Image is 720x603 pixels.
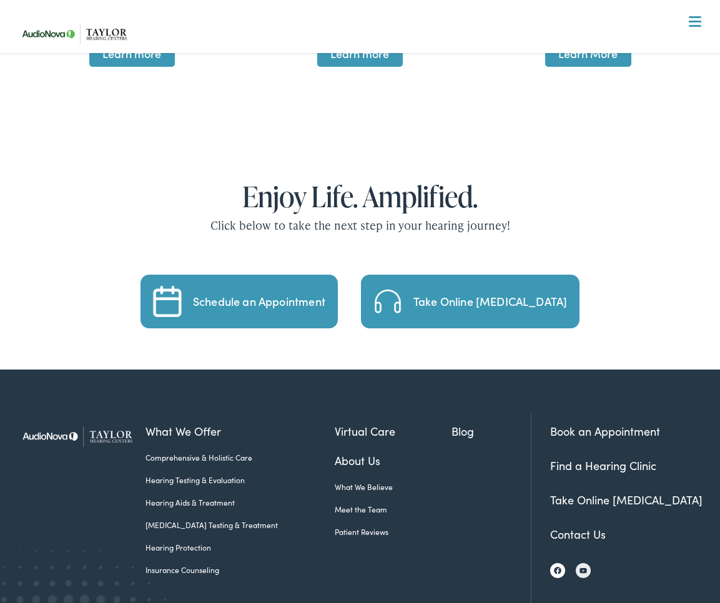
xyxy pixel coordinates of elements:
[550,458,656,473] a: Find a Hearing Clinic
[550,526,606,542] a: Contact Us
[451,423,531,439] a: Blog
[193,296,325,307] div: Schedule an Appointment
[89,40,175,67] span: Learn more
[554,567,561,574] img: Facebook icon, indicating the presence of the site or brand on the social media platform.
[579,567,587,574] img: YouTube
[372,286,403,317] img: Take an Online Hearing Test
[335,526,452,537] a: Patient Reviews
[335,504,452,515] a: Meet the Team
[14,413,145,459] img: Taylor Hearing Centers
[550,492,703,507] a: Take Online [MEDICAL_DATA]
[145,564,335,576] a: Insurance Counseling
[152,286,183,317] img: Schedule an Appointment
[145,452,335,463] a: Comprehensive & Holistic Care
[550,423,660,439] a: Book an Appointment
[145,423,335,439] a: What We Offer
[145,542,335,553] a: Hearing Protection
[24,50,706,89] a: What We Offer
[361,275,579,328] a: Take an Online Hearing Test Take Online [MEDICAL_DATA]
[317,40,403,67] span: Learn more
[545,40,631,67] span: Learn More
[145,519,335,531] a: [MEDICAL_DATA] Testing & Treatment
[335,423,452,439] a: Virtual Care
[141,275,338,328] a: Schedule an Appointment Schedule an Appointment
[413,296,568,307] div: Take Online [MEDICAL_DATA]
[335,452,452,469] a: About Us
[335,481,452,493] a: What We Believe
[145,497,335,508] a: Hearing Aids & Treatment
[145,474,335,486] a: Hearing Testing & Evaluation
